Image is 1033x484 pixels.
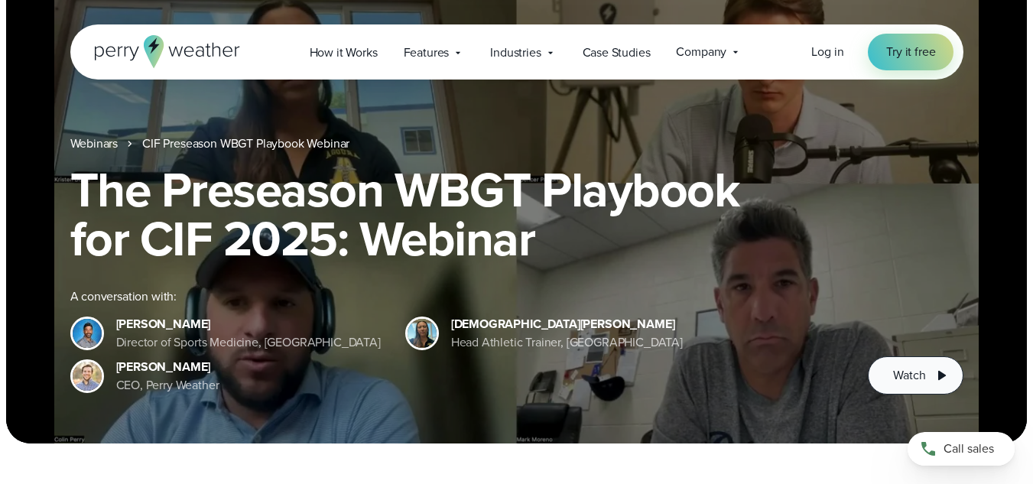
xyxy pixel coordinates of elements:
div: [DEMOGRAPHIC_DATA][PERSON_NAME] [451,315,683,333]
span: Watch [893,366,925,385]
a: How it Works [297,37,391,68]
img: Colin Perry, CEO of Perry Weather [73,362,102,391]
div: Director of Sports Medicine, [GEOGRAPHIC_DATA] [116,333,381,352]
div: CEO, Perry Weather [116,376,219,395]
a: Try it free [868,34,953,70]
h1: The Preseason WBGT Playbook for CIF 2025: Webinar [70,165,963,263]
button: Watch [868,356,963,395]
div: [PERSON_NAME] [116,358,219,376]
span: Case Studies [583,44,651,62]
a: Call sales [908,432,1015,466]
a: Log in [811,43,843,61]
a: Case Studies [570,37,664,68]
div: [PERSON_NAME] [116,315,381,333]
a: Webinars [70,135,119,153]
span: Try it free [886,43,935,61]
span: Features [404,44,450,62]
span: Company [676,43,726,61]
img: Mark Moreno Bellarmine College Prep [73,319,102,348]
span: How it Works [310,44,378,62]
a: CIF Preseason WBGT Playbook Webinar [142,135,349,153]
div: A conversation with: [70,287,844,306]
div: Head Athletic Trainer, [GEOGRAPHIC_DATA] [451,333,683,352]
img: Kristen Dizon, Agoura Hills [408,319,437,348]
span: Log in [811,43,843,60]
nav: Breadcrumb [70,135,963,153]
span: Call sales [944,440,994,458]
span: Industries [490,44,541,62]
